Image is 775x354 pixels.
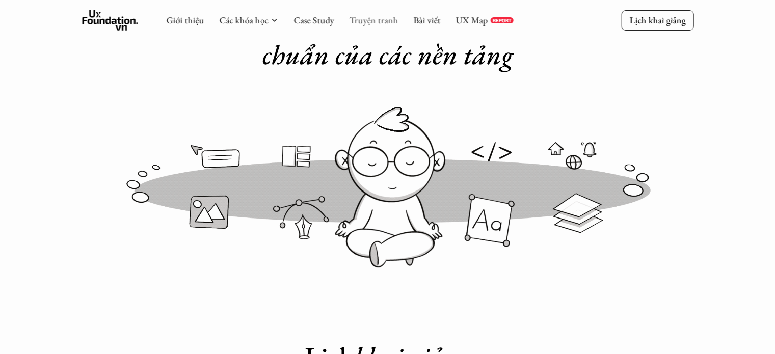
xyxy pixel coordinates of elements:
a: Case Study [293,14,334,26]
a: Các khóa học [219,14,268,26]
a: UX Map [456,14,488,26]
a: Truyện tranh [349,14,398,26]
a: Bài viết [413,14,440,26]
p: Lịch khai giảng [629,14,685,26]
p: REPORT [492,17,511,23]
a: REPORT [490,17,513,23]
a: Giới thiệu [166,14,204,26]
h1: Thiết kế đẹp và [184,5,592,71]
a: Lịch khai giảng [621,10,693,30]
